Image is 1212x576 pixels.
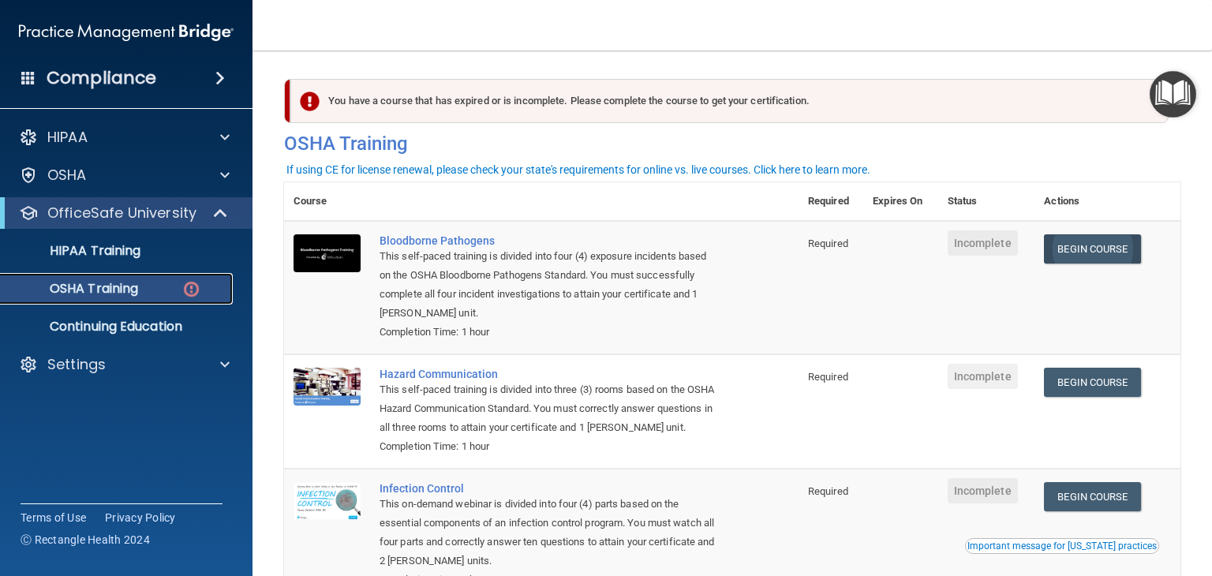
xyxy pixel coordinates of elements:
div: This on-demand webinar is divided into four (4) parts based on the essential components of an inf... [380,495,720,570]
img: danger-circle.6113f641.png [181,279,201,299]
h4: Compliance [47,67,156,89]
a: Begin Course [1044,234,1140,264]
div: Completion Time: 1 hour [380,437,720,456]
a: OSHA [19,166,230,185]
p: HIPAA Training [10,243,140,259]
span: Incomplete [948,478,1018,503]
button: Open Resource Center [1150,71,1196,118]
a: Begin Course [1044,482,1140,511]
img: exclamation-circle-solid-danger.72ef9ffc.png [300,92,320,111]
th: Actions [1034,182,1180,221]
a: Settings [19,355,230,374]
span: Required [808,485,848,497]
a: HIPAA [19,128,230,147]
th: Course [284,182,370,221]
div: This self-paced training is divided into three (3) rooms based on the OSHA Hazard Communication S... [380,380,720,437]
span: Incomplete [948,364,1018,389]
a: Bloodborne Pathogens [380,234,720,247]
div: If using CE for license renewal, please check your state's requirements for online vs. live cours... [286,164,870,175]
span: Ⓒ Rectangle Health 2024 [21,532,150,548]
p: OSHA Training [10,281,138,297]
span: Required [808,371,848,383]
span: Incomplete [948,230,1018,256]
div: This self-paced training is divided into four (4) exposure incidents based on the OSHA Bloodborne... [380,247,720,323]
a: Begin Course [1044,368,1140,397]
a: Terms of Use [21,510,86,526]
h4: OSHA Training [284,133,1180,155]
p: HIPAA [47,128,88,147]
th: Status [938,182,1035,221]
p: OSHA [47,166,87,185]
button: Read this if you are a dental practitioner in the state of CA [965,538,1159,554]
p: OfficeSafe University [47,204,196,223]
a: Hazard Communication [380,368,720,380]
div: Completion Time: 1 hour [380,323,720,342]
span: Required [808,238,848,249]
img: PMB logo [19,17,234,48]
a: Infection Control [380,482,720,495]
button: If using CE for license renewal, please check your state's requirements for online vs. live cours... [284,162,873,178]
a: OfficeSafe University [19,204,229,223]
p: Settings [47,355,106,374]
th: Required [799,182,863,221]
th: Expires On [863,182,937,221]
div: You have a course that has expired or is incomplete. Please complete the course to get your certi... [290,79,1169,123]
a: Privacy Policy [105,510,176,526]
div: Important message for [US_STATE] practices [967,541,1157,551]
p: Continuing Education [10,319,226,335]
